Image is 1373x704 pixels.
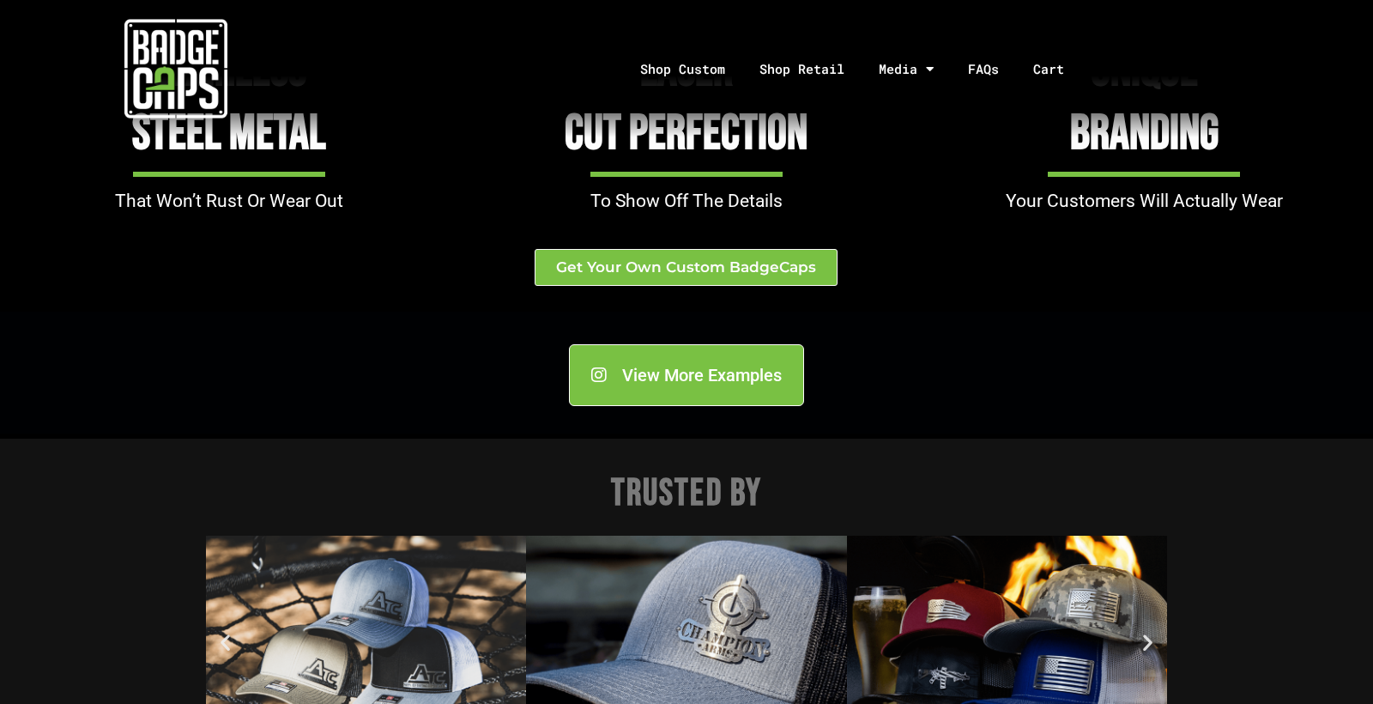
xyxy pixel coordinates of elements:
[556,260,816,275] span: Get Your Own Custom BadgeCaps
[1016,24,1103,114] a: Cart
[742,24,862,114] a: Shop Retail
[623,24,742,114] a: Shop Custom
[124,17,227,120] img: badgecaps white logo with green acccent
[1137,632,1158,653] div: Next slide
[569,344,804,406] a: View More Examples
[1287,622,1373,704] div: Widget de chat
[535,249,838,286] a: Get Your Own Custom BadgeCaps
[206,470,1167,519] h2: Trusted By
[215,632,236,653] div: Previous slide
[924,191,1364,212] p: Your Customers Will Actually Wear
[862,24,951,114] a: Media
[353,24,1373,114] nav: Menu
[466,191,906,212] p: To Show Off The Details
[9,191,449,212] p: That Won’t Rust Or Wear Out
[622,367,782,384] span: View More Examples
[951,24,1016,114] a: FAQs
[1287,622,1373,704] iframe: Chat Widget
